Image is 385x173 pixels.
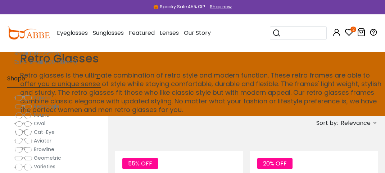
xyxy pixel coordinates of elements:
span: Featured [129,29,155,37]
p: Retro glasses is the ultimate combination of retro style and modern function. These retro frames ... [20,71,382,114]
img: Oval.png [14,120,32,127]
img: Geometric.png [14,155,32,162]
h1: Retro Glasses [20,52,382,65]
label: Extra-Small (100-118mm) [14,58,77,66]
span: 20% OFF [257,158,293,169]
span: Lenses [160,29,179,37]
img: Round.png [14,112,32,119]
i: 2 [350,27,356,32]
label: Small (119-125mm) [14,49,62,58]
span: Square [34,94,51,101]
span: - [96,70,101,87]
a: Shop now [206,4,232,10]
img: Cat-Eye.png [14,129,32,136]
img: Varieties.png [14,163,32,171]
span: Our Story [184,29,211,37]
img: Square.png [14,94,32,102]
span: 55% OFF [122,158,158,169]
img: abbeglasses.com [7,27,50,39]
span: Aviator [34,137,51,144]
a: 2 [345,29,353,38]
span: Browline [34,146,54,153]
span: Sunglasses [93,29,124,37]
img: Browline.png [14,146,32,153]
span: Sort by: [316,119,338,127]
span: Rectangle [34,103,59,110]
span: Round [34,111,50,118]
span: Shape [7,70,25,87]
span: Geometric [34,154,61,162]
img: Rectangle.png [14,103,32,110]
span: Oval [34,120,45,127]
span: Varieties [34,163,55,170]
div: 🎃 Spooky Sale 45% Off! [153,4,205,10]
div: Shop now [210,4,232,10]
img: Aviator.png [14,137,32,145]
span: Cat-Eye [34,128,55,136]
span: Relevance [341,117,371,130]
span: Eyeglasses [57,29,88,37]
